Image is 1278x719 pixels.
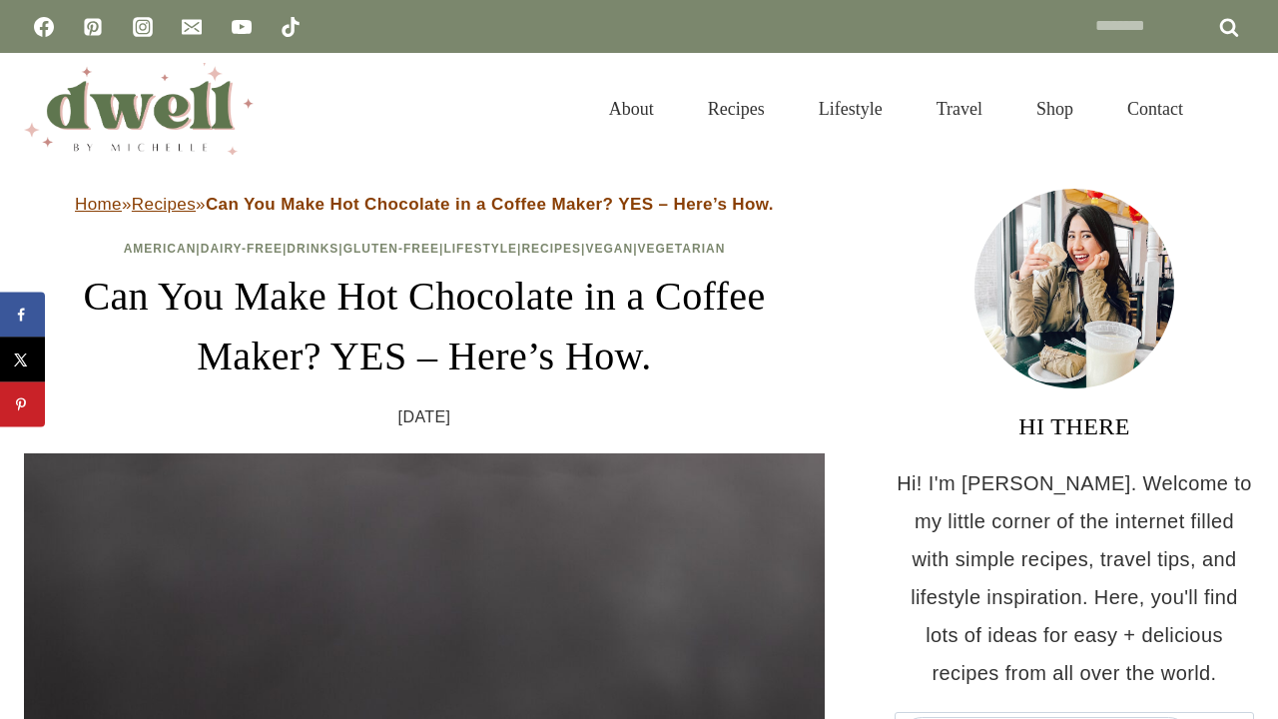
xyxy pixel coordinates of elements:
a: American [124,242,197,256]
a: About [582,74,681,144]
h3: HI THERE [895,408,1254,444]
a: YouTube [222,7,262,47]
p: Hi! I'm [PERSON_NAME]. Welcome to my little corner of the internet filled with simple recipes, tr... [895,464,1254,692]
a: Dairy-Free [201,242,283,256]
a: Lifestyle [792,74,910,144]
a: Vegetarian [638,242,726,256]
a: TikTok [271,7,311,47]
a: Home [75,195,122,214]
a: Pinterest [73,7,113,47]
a: Shop [1009,74,1100,144]
span: » » [75,195,774,214]
a: Lifestyle [443,242,517,256]
a: Recipes [681,74,792,144]
h1: Can You Make Hot Chocolate in a Coffee Maker? YES – Here’s How. [24,267,825,386]
a: Drinks [287,242,338,256]
strong: Can You Make Hot Chocolate in a Coffee Maker? YES – Here’s How. [206,195,774,214]
a: Contact [1100,74,1210,144]
a: Gluten-Free [343,242,439,256]
a: Vegan [585,242,633,256]
a: Instagram [123,7,163,47]
a: Recipes [521,242,581,256]
img: DWELL by michelle [24,63,254,155]
a: Recipes [132,195,196,214]
span: | | | | | | | [124,242,726,256]
a: Facebook [24,7,64,47]
a: Travel [910,74,1009,144]
nav: Primary Navigation [582,74,1210,144]
a: Email [172,7,212,47]
button: View Search Form [1220,92,1254,126]
time: [DATE] [398,402,451,432]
